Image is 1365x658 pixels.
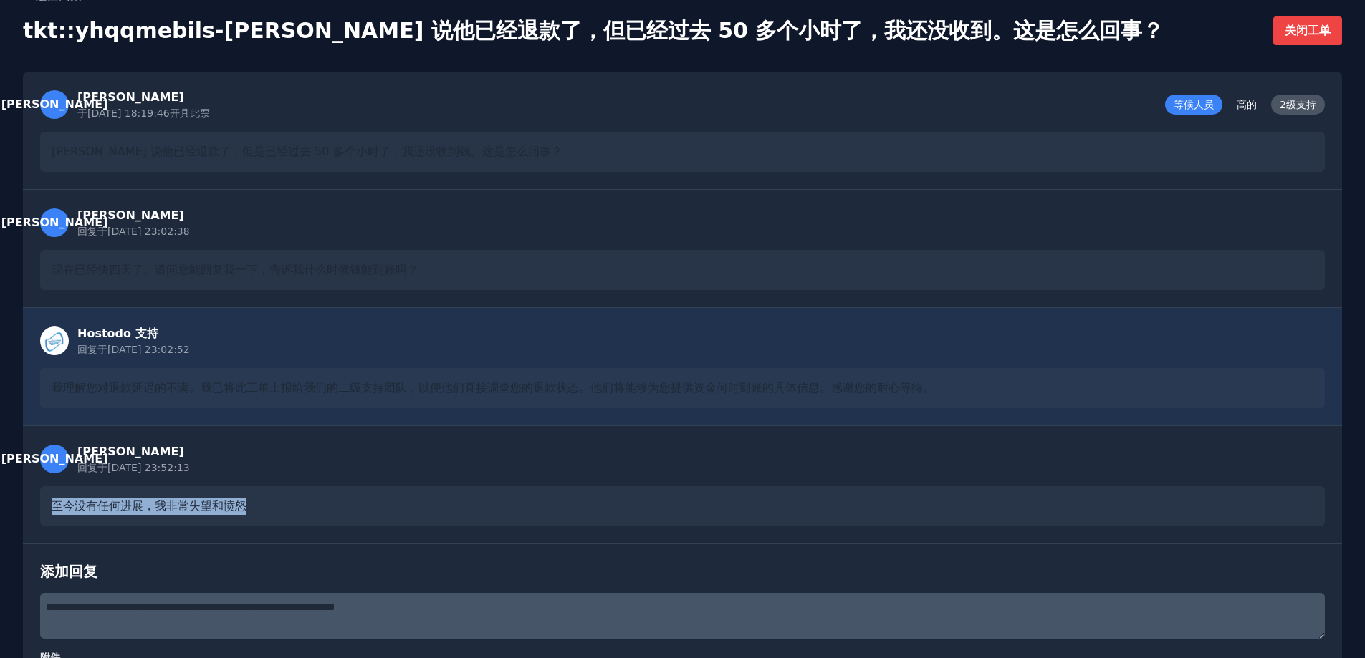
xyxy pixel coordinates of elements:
font: tkt::yhqqmebils [23,18,215,43]
font: 回复于 [77,226,107,237]
font: [PERSON_NAME] [1,452,108,465]
font: [DATE] 23:02:38 [107,226,190,237]
font: 于[DATE] 18:19:46 [77,107,170,119]
font: 回复于 [77,344,107,355]
font: 现在已经快四天了。请问您能回复我一下，告诉我什么时候钱能到账吗？ [52,263,418,276]
font: 添加回复 [40,563,97,580]
font: [DATE] 23:02:52 [107,344,190,355]
font: [DATE] 23:52:13 [107,462,190,473]
font: [PERSON_NAME] 说他已经退款了，但已经过去 50 多个小时了，我还没收到。这是怎么回事？ [224,18,1164,43]
font: 2级支持 [1280,99,1316,110]
font: [PERSON_NAME] [77,208,184,222]
font: 关闭工单 [1285,24,1331,37]
button: 关闭工单 [1273,16,1342,45]
font: Hostodo 支持 [77,326,158,340]
font: [PERSON_NAME] [1,216,108,229]
font: 至今没有任何进展，我非常失望和愤怒 [52,499,246,513]
font: 高的 [1237,99,1257,110]
font: [PERSON_NAME] [77,90,184,104]
font: - [215,18,224,43]
font: [PERSON_NAME] 说他已经退款了，但是已经过去 50 多个小时了，我还没收到钱。这是怎么回事？ [52,145,562,158]
font: 回复于 [77,462,107,473]
font: [PERSON_NAME] [1,97,108,111]
font: 开具此票 [170,107,210,119]
font: 我理解您对退款延迟的不满。我已将此工单上报给我们的二级支持团队，以便他们直接调查您的退款状态。他们将能够为您提供资金何时到账的具体信息。感谢您的耐心等待。 [52,381,934,395]
font: [PERSON_NAME] [77,445,184,458]
img: 职员 [40,326,69,355]
font: 等候人员 [1174,99,1214,110]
